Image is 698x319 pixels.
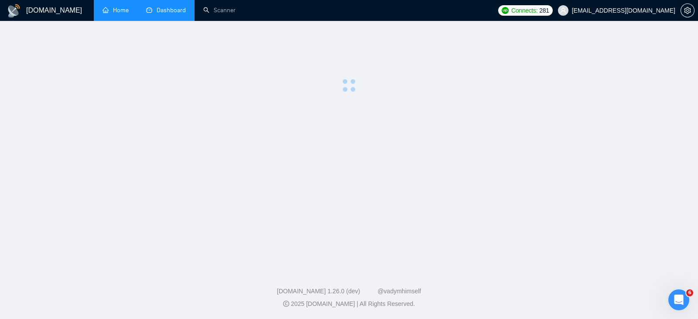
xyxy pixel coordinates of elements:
[103,7,129,14] a: homeHome
[539,6,549,15] span: 281
[681,7,695,14] a: setting
[686,289,693,296] span: 6
[146,7,152,13] span: dashboard
[7,299,691,309] div: 2025 [DOMAIN_NAME] | All Rights Reserved.
[511,6,537,15] span: Connects:
[157,7,186,14] span: Dashboard
[283,301,289,307] span: copyright
[502,7,509,14] img: upwork-logo.png
[203,7,236,14] a: searchScanner
[7,4,21,18] img: logo
[668,289,689,310] iframe: Intercom live chat
[377,288,421,295] a: @vadymhimself
[560,7,566,14] span: user
[277,288,360,295] a: [DOMAIN_NAME] 1.26.0 (dev)
[681,3,695,17] button: setting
